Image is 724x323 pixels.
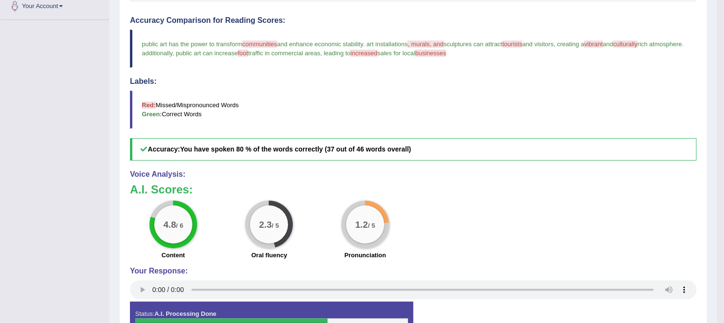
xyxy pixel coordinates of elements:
[415,50,446,57] span: businesses
[130,138,696,161] h5: Accuracy:
[154,310,216,317] strong: A.I. Processing Done
[242,40,277,48] span: communities
[172,50,174,57] span: ,
[176,222,183,229] small: / 6
[407,40,443,48] span: , murals, and
[142,50,172,57] span: additionally
[344,251,386,260] label: Pronunciation
[142,101,156,109] b: Red:
[161,251,185,260] label: Content
[130,77,696,86] h4: Labels:
[377,50,415,57] span: sales for local
[248,50,320,57] span: traffic in commercial areas
[238,50,248,57] span: foot
[130,16,696,25] h4: Accuracy Comparison for Reading Scores:
[176,50,238,57] span: public art can increase
[251,251,287,260] label: Oral fluency
[603,40,613,48] span: and
[557,40,584,48] span: creating a
[502,40,522,48] span: tourists
[522,40,554,48] span: and visitors
[613,40,637,48] span: culturally
[142,111,162,118] b: Green:
[444,40,503,48] span: sculptures can attract
[367,40,408,48] span: art installations
[130,267,696,275] h4: Your Response:
[130,170,696,179] h4: Voice Analysis:
[259,219,272,230] big: 2.3
[682,40,684,48] span: .
[320,50,322,57] span: ,
[324,50,350,57] span: leading to
[277,40,363,48] span: and enhance economic stability
[350,50,377,57] span: increased
[637,40,682,48] span: rich atmosphere
[363,40,365,48] span: .
[272,222,279,229] small: / 5
[584,40,603,48] span: vibrant
[130,183,193,196] b: A.I. Scores:
[180,145,411,153] b: You have spoken 80 % of the words correctly (37 out of 46 words overall)
[554,40,555,48] span: ,
[130,91,696,129] blockquote: Missed/Mispronounced Words Correct Words
[368,222,375,229] small: / 5
[355,219,368,230] big: 1.2
[142,40,242,48] span: public art has the power to transform
[163,219,176,230] big: 4.8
